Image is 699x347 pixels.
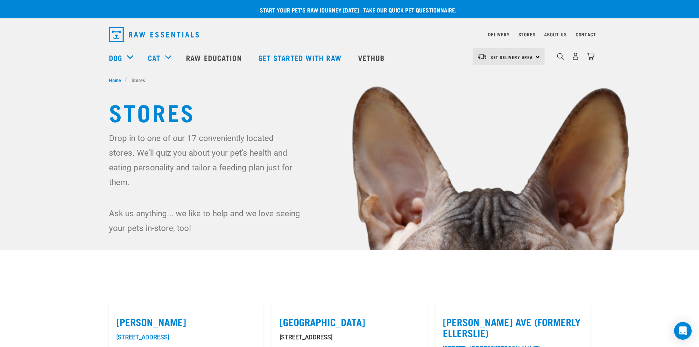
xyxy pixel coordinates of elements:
label: [PERSON_NAME] [116,316,256,328]
a: Cat [148,52,160,63]
p: Drop in to one of our 17 conveniently located stores. We'll quiz you about your pet's health and ... [109,131,302,189]
a: take our quick pet questionnaire. [363,8,456,11]
a: Raw Education [179,43,251,72]
span: Set Delivery Area [491,56,533,58]
img: van-moving.png [477,53,487,60]
label: [GEOGRAPHIC_DATA] [280,316,419,328]
p: [STREET_ADDRESS] [280,333,419,342]
a: Dog [109,52,122,63]
span: Home [109,76,121,84]
a: Contact [576,33,596,36]
a: Delivery [488,33,509,36]
nav: dropdown navigation [103,24,596,45]
div: Open Intercom Messenger [674,322,692,340]
h1: Stores [109,98,590,125]
label: [PERSON_NAME] Ave (Formerly Ellerslie) [443,316,583,339]
a: Get started with Raw [251,43,351,72]
a: Vethub [351,43,394,72]
a: Home [109,76,125,84]
img: home-icon-1@2x.png [557,53,564,60]
p: Ask us anything... we like to help and we love seeing your pets in-store, too! [109,206,302,235]
img: home-icon@2x.png [587,53,594,60]
img: user.png [572,53,579,60]
a: Stores [518,33,536,36]
a: [STREET_ADDRESS] [116,334,169,341]
nav: breadcrumbs [109,76,590,84]
a: About Us [544,33,567,36]
img: Raw Essentials Logo [109,27,199,42]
